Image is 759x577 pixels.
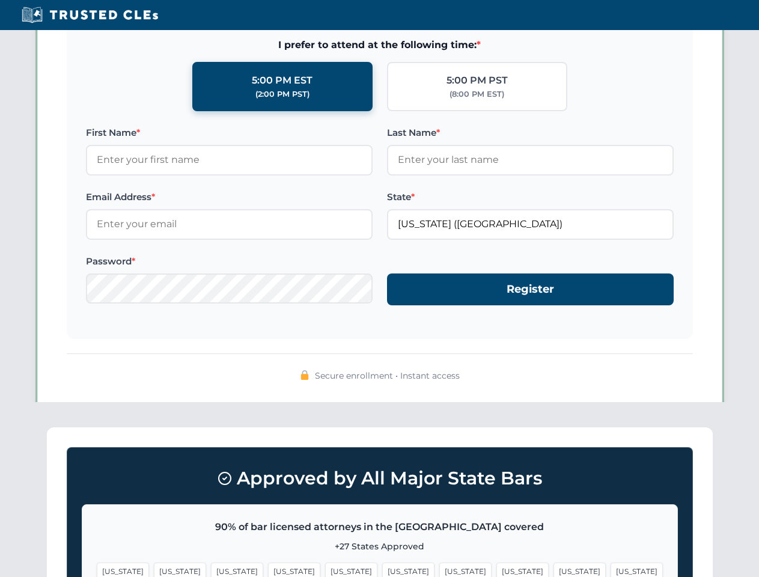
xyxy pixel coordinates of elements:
[387,126,674,140] label: Last Name
[387,145,674,175] input: Enter your last name
[18,6,162,24] img: Trusted CLEs
[86,37,674,53] span: I prefer to attend at the following time:
[447,73,508,88] div: 5:00 PM PST
[252,73,312,88] div: 5:00 PM EST
[86,126,373,140] label: First Name
[387,209,674,239] input: Florida (FL)
[97,540,663,553] p: +27 States Approved
[86,209,373,239] input: Enter your email
[86,254,373,269] label: Password
[97,519,663,535] p: 90% of bar licensed attorneys in the [GEOGRAPHIC_DATA] covered
[387,273,674,305] button: Register
[315,369,460,382] span: Secure enrollment • Instant access
[300,370,309,380] img: 🔒
[82,462,678,495] h3: Approved by All Major State Bars
[450,88,504,100] div: (8:00 PM EST)
[387,190,674,204] label: State
[86,190,373,204] label: Email Address
[255,88,309,100] div: (2:00 PM PST)
[86,145,373,175] input: Enter your first name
